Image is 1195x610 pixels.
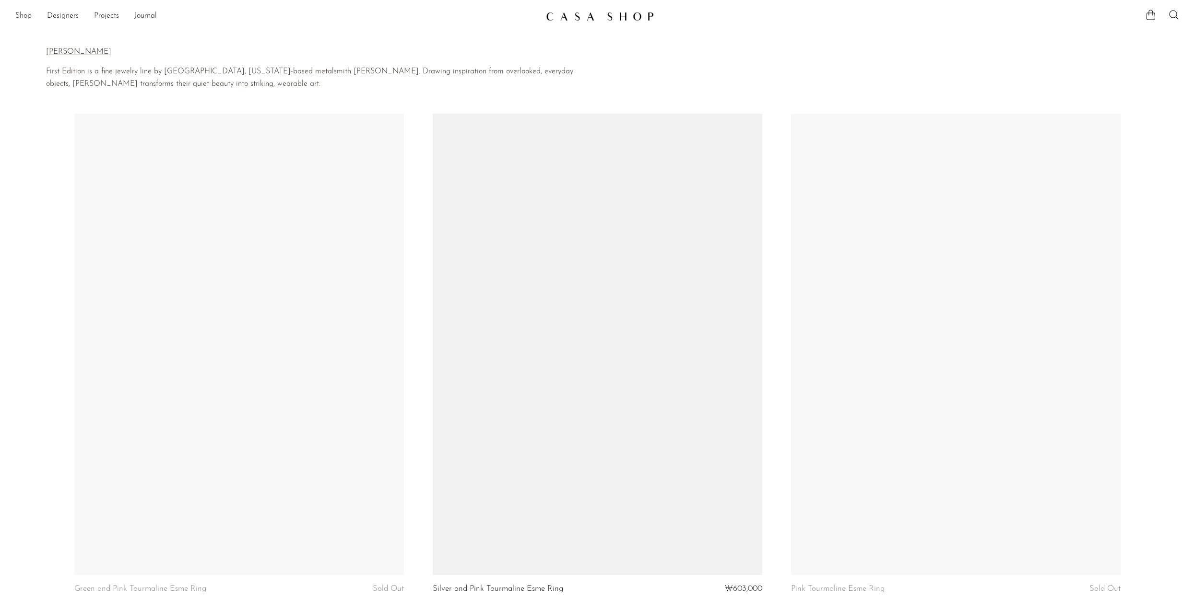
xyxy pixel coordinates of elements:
ul: NEW HEADER MENU [15,8,538,24]
span: First Edition is a fine jewelry line by [GEOGRAPHIC_DATA], [US_STATE]-based metalsmith [PERSON_NA... [46,68,573,88]
span: Sold Out [1089,585,1121,593]
a: Journal [134,10,157,23]
a: Silver and Pink Tourmaline Esme Ring [433,585,563,593]
a: Green and Pink Tourmaline Esme Ring [74,585,206,593]
a: Shop [15,10,32,23]
span: Sold Out [373,585,404,593]
nav: Desktop navigation [15,8,538,24]
p: [PERSON_NAME] [46,46,584,59]
a: Pink Tourmaline Esme Ring [791,585,885,593]
span: ₩603,000 [725,585,762,593]
a: Designers [47,10,79,23]
a: Projects [94,10,119,23]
